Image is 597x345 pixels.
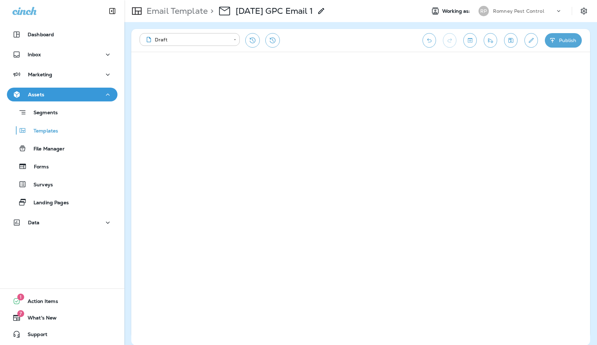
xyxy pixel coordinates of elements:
button: Forms [7,159,117,174]
button: 1Action Items [7,294,117,308]
p: Forms [27,164,49,170]
button: Data [7,216,117,229]
button: Inbox [7,48,117,61]
span: 7 [17,310,24,317]
p: Surveys [27,182,53,188]
span: What's New [21,315,57,323]
button: Collapse Sidebar [103,4,122,18]
button: Landing Pages [7,195,117,209]
button: Marketing [7,68,117,81]
span: Action Items [21,298,58,307]
p: Inbox [28,52,41,57]
span: 1 [17,294,24,300]
button: Assets [7,88,117,101]
p: Landing Pages [27,200,69,206]
p: [DATE] GPC Email 1 [236,6,313,16]
button: Publish [545,33,582,48]
button: Send test email [484,33,497,48]
button: Save [504,33,518,48]
div: RP [478,6,489,16]
p: Marketing [28,72,52,77]
button: Toggle preview [463,33,477,48]
button: Templates [7,123,117,138]
button: 7What's New [7,311,117,325]
button: Undo [423,33,436,48]
button: Settings [578,5,590,17]
button: Segments [7,105,117,120]
p: Assets [28,92,44,97]
p: Romney Pest Control [493,8,544,14]
p: Data [28,220,40,225]
button: Dashboard [7,28,117,41]
button: Restore from previous version [245,33,260,48]
p: Dashboard [28,32,54,37]
p: Email Template [144,6,208,16]
button: View Changelog [265,33,280,48]
span: Working as: [442,8,472,14]
div: Sept '25 GPC Email 1 [236,6,313,16]
p: Segments [27,110,58,117]
p: Templates [27,128,58,135]
p: File Manager [27,146,65,152]
button: File Manager [7,141,117,156]
div: Draft [144,36,229,43]
button: Surveys [7,177,117,191]
span: Support [21,332,47,340]
button: Edit details [524,33,538,48]
button: Support [7,327,117,341]
p: > [208,6,214,16]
